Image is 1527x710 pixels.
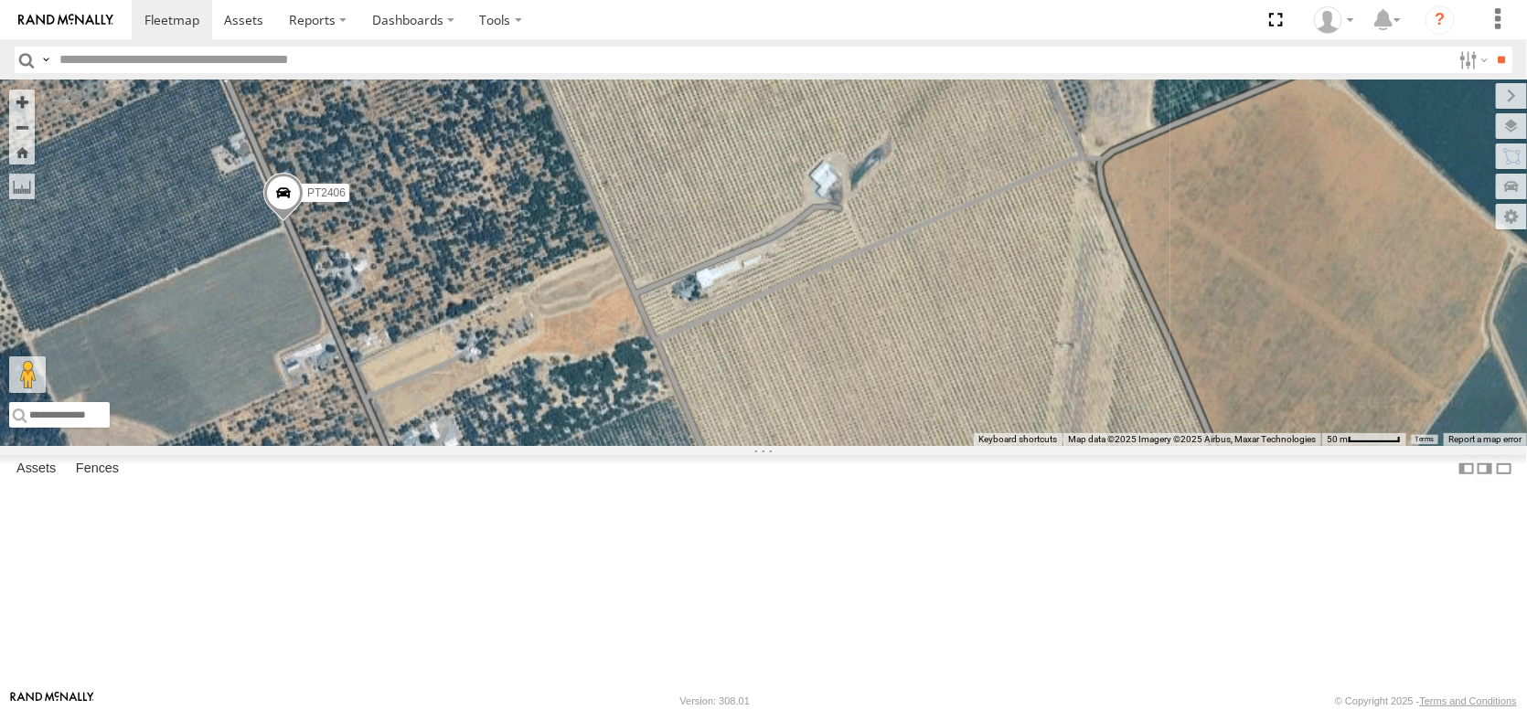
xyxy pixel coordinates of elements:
[1415,436,1435,443] a: Terms (opens in new tab)
[38,47,53,73] label: Search Query
[1327,434,1348,444] span: 50 m
[7,456,65,482] label: Assets
[9,140,35,164] button: Zoom Home
[9,114,35,140] button: Zoom out
[67,456,128,482] label: Fences
[1495,455,1513,482] label: Hide Summary Table
[1452,47,1491,73] label: Search Filter Options
[9,356,46,393] button: Drag Pegman onto the map to open Street View
[10,692,94,710] a: Visit our Website
[1496,204,1527,229] label: Map Settings
[1448,434,1522,444] a: Report a map error
[18,14,113,26] img: rand-logo.svg
[9,90,35,114] button: Zoom in
[978,433,1057,446] button: Keyboard shortcuts
[680,695,750,706] div: Version: 308.01
[1321,433,1406,446] button: Map Scale: 50 m per 54 pixels
[1426,5,1455,35] i: ?
[1068,434,1316,444] span: Map data ©2025 Imagery ©2025 Airbus, Maxar Technologies
[9,174,35,199] label: Measure
[1335,695,1517,706] div: © Copyright 2025 -
[1420,695,1517,706] a: Terms and Conditions
[307,186,346,199] span: PT2406
[1458,455,1476,482] label: Dock Summary Table to the Left
[1308,6,1361,34] div: Dennis Braga
[1476,455,1494,482] label: Dock Summary Table to the Right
